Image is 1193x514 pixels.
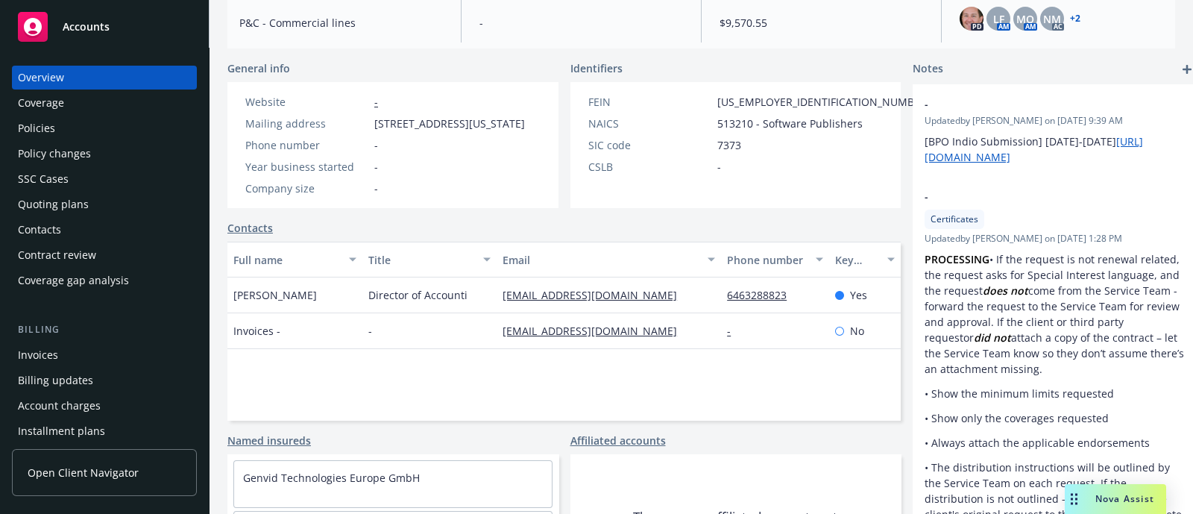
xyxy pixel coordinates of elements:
span: Certificates [931,213,978,226]
a: 6463288823 [727,288,799,302]
span: - [717,159,721,175]
a: Contacts [227,220,273,236]
span: - [368,323,372,339]
span: NM [1043,11,1061,27]
button: Title [362,242,497,278]
span: - [479,15,683,31]
span: General info [227,60,290,76]
div: Drag to move [1065,484,1083,514]
span: Invoices - [233,323,280,339]
div: Phone number [245,137,368,153]
span: No [850,323,864,339]
img: photo [960,7,983,31]
a: Contacts [12,218,197,242]
a: Policy changes [12,142,197,166]
div: SIC code [588,137,711,153]
a: - [727,324,743,338]
button: Key contact [829,242,901,278]
div: Account charges [18,394,101,418]
a: Quoting plans [12,192,197,216]
a: Coverage gap analysis [12,269,197,292]
a: Installment plans [12,419,197,443]
div: Year business started [245,159,368,175]
div: CSLB [588,159,711,175]
p: • Show only the coverages requested [925,410,1184,426]
span: Nova Assist [1095,492,1154,505]
span: Yes [850,287,867,303]
button: Nova Assist [1065,484,1166,514]
a: Invoices [12,343,197,367]
a: Overview [12,66,197,90]
span: - [925,189,1145,204]
span: [US_EMPLOYER_IDENTIFICATION_NUMBER] [717,94,931,110]
a: Contract review [12,243,197,267]
a: [EMAIL_ADDRESS][DOMAIN_NAME] [503,324,689,338]
div: Overview [18,66,64,90]
span: Updated by [PERSON_NAME] on [DATE] 9:39 AM [925,114,1184,128]
span: - [925,96,1145,112]
span: 7373 [717,137,741,153]
div: Title [368,252,475,268]
em: did not [974,330,1011,345]
p: • Always attach the applicable endorsements [925,435,1184,451]
a: SSC Cases [12,167,197,191]
span: $9,570.55 [720,15,923,31]
span: [PERSON_NAME] [233,287,317,303]
span: LF [993,11,1004,27]
a: Account charges [12,394,197,418]
a: Billing updates [12,369,197,392]
div: Installment plans [18,419,105,443]
a: +2 [1070,14,1080,23]
div: Full name [233,252,340,268]
span: [STREET_ADDRESS][US_STATE] [374,116,525,131]
button: Phone number [721,242,828,278]
div: Mailing address [245,116,368,131]
span: 513210 - Software Publishers [717,116,863,131]
span: Accounts [63,21,110,33]
span: Identifiers [570,60,623,76]
div: Billing [12,322,197,337]
button: Email [497,242,721,278]
span: - [374,137,378,153]
em: does not [983,283,1028,298]
div: Phone number [727,252,806,268]
p: • Show the minimum limits requested [925,386,1184,401]
span: - [374,181,378,196]
a: [EMAIL_ADDRESS][DOMAIN_NAME] [503,288,689,302]
span: Updated by [PERSON_NAME] on [DATE] 1:28 PM [925,232,1184,245]
div: SSC Cases [18,167,69,191]
a: Accounts [12,6,197,48]
div: Policy changes [18,142,91,166]
div: Coverage gap analysis [18,269,129,292]
a: - [374,95,378,109]
span: Director of Accounti [368,287,468,303]
strong: PROCESSING [925,252,989,266]
div: Invoices [18,343,58,367]
a: Named insureds [227,433,311,448]
a: Coverage [12,91,197,115]
div: NAICS [588,116,711,131]
span: MQ [1016,11,1034,27]
a: Policies [12,116,197,140]
span: Notes [913,60,943,78]
div: Contract review [18,243,96,267]
div: Policies [18,116,55,140]
span: P&C - Commercial lines [239,15,443,31]
div: Email [503,252,699,268]
div: Key contact [835,252,878,268]
span: - [374,159,378,175]
div: FEIN [588,94,711,110]
div: Coverage [18,91,64,115]
div: Billing updates [18,369,93,392]
div: Quoting plans [18,192,89,216]
span: Open Client Navigator [28,465,139,480]
a: Genvid Technologies Europe GmbH [243,471,420,485]
button: Full name [227,242,362,278]
p: [BPO Indio Submission] [DATE]-[DATE] [925,134,1184,165]
div: Website [245,94,368,110]
div: Contacts [18,218,61,242]
a: Affiliated accounts [570,433,666,448]
p: • If the request is not renewal related, the request asks for Special Interest language, and the ... [925,251,1184,377]
div: Company size [245,181,368,196]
